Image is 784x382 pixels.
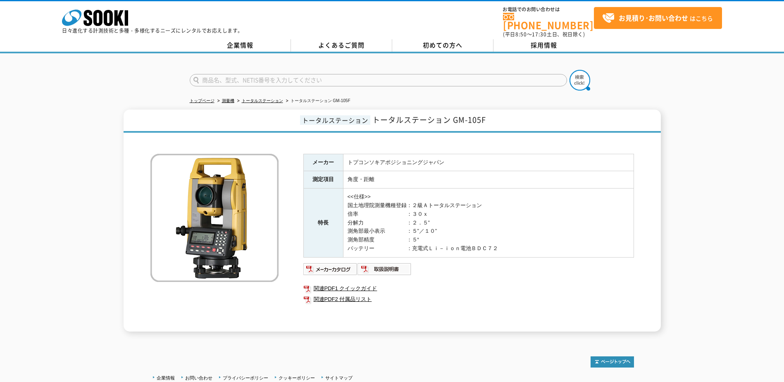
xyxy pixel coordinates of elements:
[223,375,268,380] a: プライバシーポリシー
[619,13,688,23] strong: お見積り･お問い合わせ
[343,171,634,189] td: 角度・距離
[503,13,594,30] a: [PHONE_NUMBER]
[300,115,370,125] span: トータルステーション
[190,74,567,86] input: 商品名、型式、NETIS番号を入力してください
[423,41,462,50] span: 初めての方へ
[291,39,392,52] a: よくあるご質問
[190,39,291,52] a: 企業情報
[372,114,486,125] span: トータルステーション GM-105F
[357,263,412,276] img: 取扱説明書
[594,7,722,29] a: お見積り･お問い合わせはこちら
[503,7,594,12] span: お電話でのお問い合わせは
[157,375,175,380] a: 企業情報
[303,294,634,305] a: 関連PDF2 付属品リスト
[303,263,357,276] img: メーカーカタログ
[570,70,590,91] img: btn_search.png
[392,39,493,52] a: 初めての方へ
[493,39,595,52] a: 採用情報
[222,98,234,103] a: 測量機
[303,268,357,274] a: メーカーカタログ
[343,189,634,258] td: <<仕様>> 国土地理院測量機種登録：２級Ａトータルステーション 倍率 ：３０ｘ 分解力 ：２．５” 測角部最小表示 ：５”／１０” 測角部精度 ：５“ バッテリー ：充電式Ｌｉ－ｉｏｎ電池ＢＤＣ７２
[303,283,634,294] a: 関連PDF1 クイックガイド
[503,31,585,38] span: (平日 ～ 土日、祝日除く)
[242,98,283,103] a: トータルステーション
[62,28,243,33] p: 日々進化する計測技術と多種・多様化するニーズにレンタルでお応えします。
[343,154,634,171] td: トプコンソキアポジショニングジャパン
[279,375,315,380] a: クッキーポリシー
[591,356,634,368] img: トップページへ
[325,375,353,380] a: サイトマップ
[602,12,713,24] span: はこちら
[303,171,343,189] th: 測定項目
[303,154,343,171] th: メーカー
[515,31,527,38] span: 8:50
[150,154,279,282] img: トータルステーション GM-105F
[284,97,350,105] li: トータルステーション GM-105F
[303,189,343,258] th: 特長
[185,375,212,380] a: お問い合わせ
[357,268,412,274] a: 取扱説明書
[532,31,547,38] span: 17:30
[190,98,214,103] a: トップページ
